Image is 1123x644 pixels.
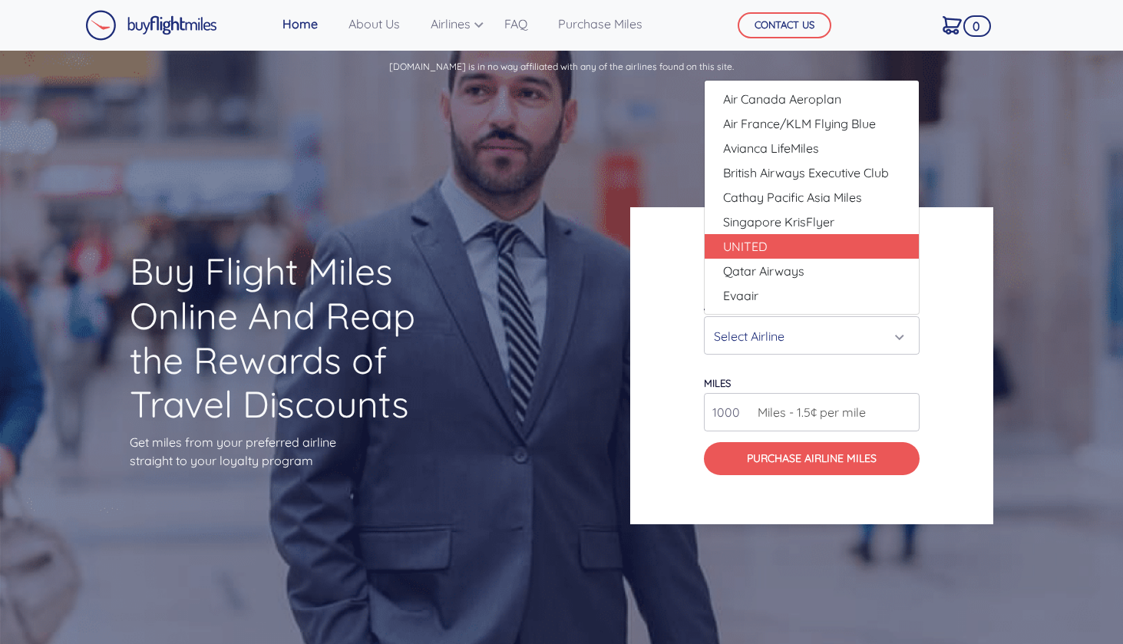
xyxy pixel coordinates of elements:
[723,90,841,108] span: Air Canada Aeroplan
[723,237,768,256] span: UNITED
[943,16,962,35] img: Cart
[85,6,217,45] a: Buy Flight Miles Logo
[723,262,804,280] span: Qatar Airways
[498,8,533,39] a: FAQ
[750,403,866,421] span: Miles - 1.5¢ per mile
[723,213,834,231] span: Singapore KrisFlyer
[342,8,406,39] a: About Us
[936,8,968,41] a: 0
[723,286,758,305] span: Evaair
[276,8,324,39] a: Home
[723,188,862,206] span: Cathay Pacific Asia Miles
[85,10,217,41] img: Buy Flight Miles Logo
[552,8,649,39] a: Purchase Miles
[714,322,900,351] div: Select Airline
[704,316,920,355] button: Select Airline
[704,442,920,475] button: Purchase Airline Miles
[704,377,731,389] label: miles
[424,8,480,39] a: Airlines
[723,163,889,182] span: British Airways Executive Club
[130,433,431,470] p: Get miles from your preferred airline straight to your loyalty program
[738,12,831,38] button: CONTACT US
[723,139,819,157] span: Avianca LifeMiles
[723,114,876,133] span: Air France/KLM Flying Blue
[130,249,431,426] h1: Buy Flight Miles Online And Reap the Rewards of Travel Discounts
[963,15,991,37] span: 0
